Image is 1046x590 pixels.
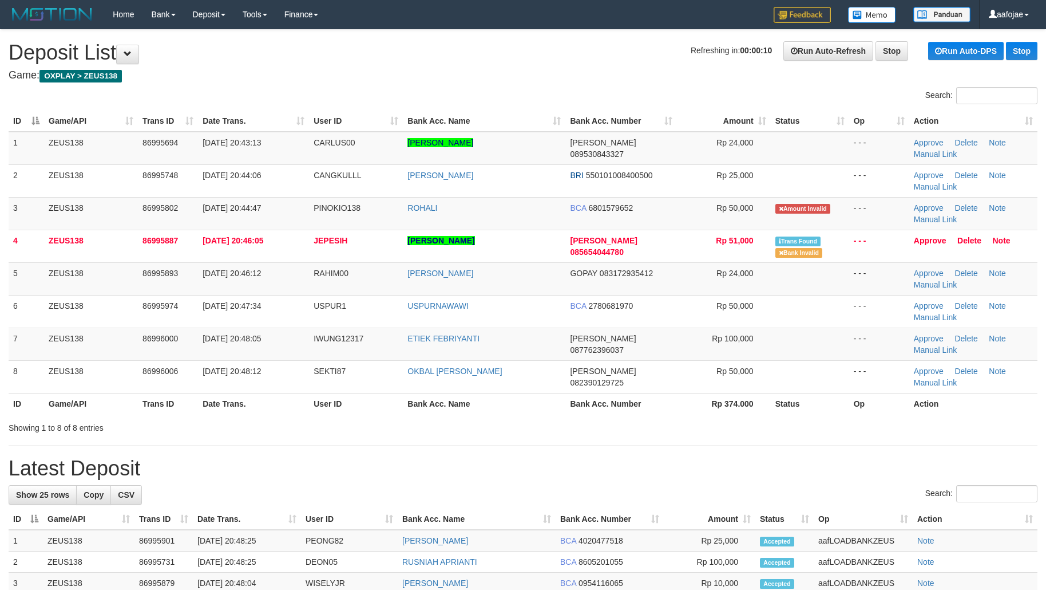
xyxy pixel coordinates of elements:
[203,334,261,343] span: [DATE] 20:48:05
[989,203,1006,213] a: Note
[993,236,1011,245] a: Note
[570,236,637,245] span: [PERSON_NAME]
[989,367,1006,376] a: Note
[716,367,754,376] span: Rp 50,000
[570,345,623,355] span: Copy 087762396037 to clipboard
[142,301,178,310] span: 86995974
[956,87,1037,104] input: Search:
[193,552,301,573] td: [DATE] 20:48:25
[917,536,934,545] a: Note
[716,203,754,213] span: Rp 50,000
[44,197,138,230] td: ZEUS138
[43,552,134,573] td: ZEUS138
[407,269,473,278] a: [PERSON_NAME]
[914,203,944,213] a: Approve
[954,171,977,180] a: Delete
[9,485,77,505] a: Show 25 rows
[9,457,1037,480] h1: Latest Deposit
[198,111,309,132] th: Date Trans.: activate to sort column ascending
[849,164,909,197] td: - - -
[914,182,957,191] a: Manual Link
[814,552,913,573] td: aafLOADBANKZEUS
[44,230,138,262] td: ZEUS138
[142,367,178,376] span: 86996006
[957,236,981,245] a: Delete
[9,132,44,165] td: 1
[849,197,909,230] td: - - -
[909,111,1037,132] th: Action: activate to sort column ascending
[9,164,44,197] td: 2
[875,41,908,61] a: Stop
[989,301,1006,310] a: Note
[138,111,198,132] th: Trans ID: activate to sort column ascending
[142,203,178,213] span: 86995802
[570,203,586,213] span: BCA
[203,236,263,245] span: [DATE] 20:46:05
[142,138,178,147] span: 86995694
[928,42,1004,60] a: Run Auto-DPS
[314,301,346,310] span: USPUR1
[814,509,913,530] th: Op: activate to sort column ascending
[570,150,623,159] span: Copy 089530843327 to clipboard
[407,301,469,310] a: USPURNAWAWI
[314,269,348,278] span: RAHIM00
[917,579,934,588] a: Note
[954,301,977,310] a: Delete
[9,230,44,262] td: 4
[775,237,821,246] span: Similar transaction found
[848,7,896,23] img: Button%20Memo.svg
[954,269,977,278] a: Delete
[716,138,754,147] span: Rp 24,000
[588,203,633,213] span: Copy 6801579652 to clipboard
[9,262,44,295] td: 5
[914,138,944,147] a: Approve
[407,367,502,376] a: OKBAL [PERSON_NAME]
[771,111,849,132] th: Status: activate to sort column ascending
[403,111,565,132] th: Bank Acc. Name: activate to sort column ascending
[760,579,794,589] span: Accepted
[203,367,261,376] span: [DATE] 20:48:12
[402,557,477,567] a: RUSNIAH APRIANTI
[914,236,946,245] a: Approve
[783,41,873,61] a: Run Auto-Refresh
[914,150,957,159] a: Manual Link
[849,295,909,328] td: - - -
[398,509,556,530] th: Bank Acc. Name: activate to sort column ascending
[716,269,754,278] span: Rp 24,000
[914,269,944,278] a: Approve
[309,111,403,132] th: User ID: activate to sort column ascending
[44,393,138,414] th: Game/API
[407,236,474,245] a: [PERSON_NAME]
[193,509,301,530] th: Date Trans.: activate to sort column ascending
[716,236,753,245] span: Rp 51,000
[9,509,43,530] th: ID: activate to sort column descending
[44,328,138,360] td: ZEUS138
[914,280,957,289] a: Manual Link
[193,530,301,552] td: [DATE] 20:48:25
[775,204,830,214] span: Amount is not matched
[914,171,944,180] a: Approve
[301,552,398,573] td: DEON05
[913,7,970,22] img: panduan.png
[407,171,473,180] a: [PERSON_NAME]
[402,579,468,588] a: [PERSON_NAME]
[9,418,427,434] div: Showing 1 to 8 of 8 entries
[570,138,636,147] span: [PERSON_NAME]
[84,490,104,499] span: Copy
[570,171,583,180] span: BRI
[142,236,178,245] span: 86995887
[917,557,934,567] a: Note
[118,490,134,499] span: CSV
[301,509,398,530] th: User ID: activate to sort column ascending
[314,367,346,376] span: SEKTI87
[9,552,43,573] td: 2
[579,557,623,567] span: Copy 8605201055 to clipboard
[716,171,754,180] span: Rp 25,000
[588,301,633,310] span: Copy 2780681970 to clipboard
[954,367,977,376] a: Delete
[203,301,261,310] span: [DATE] 20:47:34
[407,334,480,343] a: ETIEK FEBRIYANTI
[9,197,44,230] td: 3
[989,138,1006,147] a: Note
[814,530,913,552] td: aafLOADBANKZEUS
